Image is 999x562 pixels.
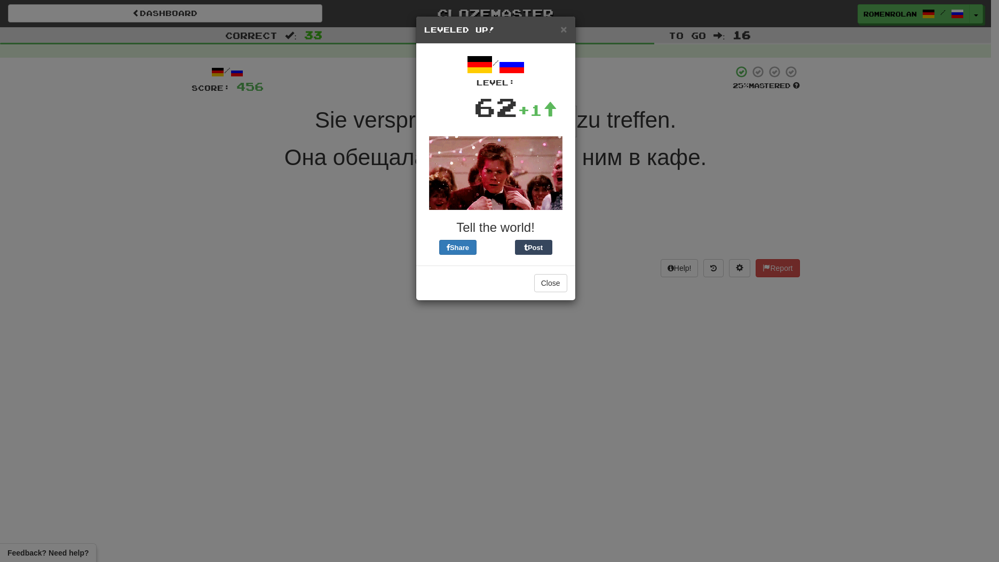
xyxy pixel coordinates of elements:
[424,221,567,235] h3: Tell the world!
[429,136,562,210] img: kevin-bacon-45c228efc3db0f333faed3a78f19b6d7c867765aaadacaa7c55ae667c030a76f.gif
[534,274,567,292] button: Close
[474,88,518,126] div: 62
[424,77,567,88] div: Level:
[477,240,515,255] iframe: X Post Button
[439,240,477,255] button: Share
[560,23,567,35] span: ×
[424,52,567,88] div: /
[518,99,557,121] div: +1
[515,240,552,255] button: Post
[560,24,567,35] button: Close
[424,25,567,35] h5: Leveled Up!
